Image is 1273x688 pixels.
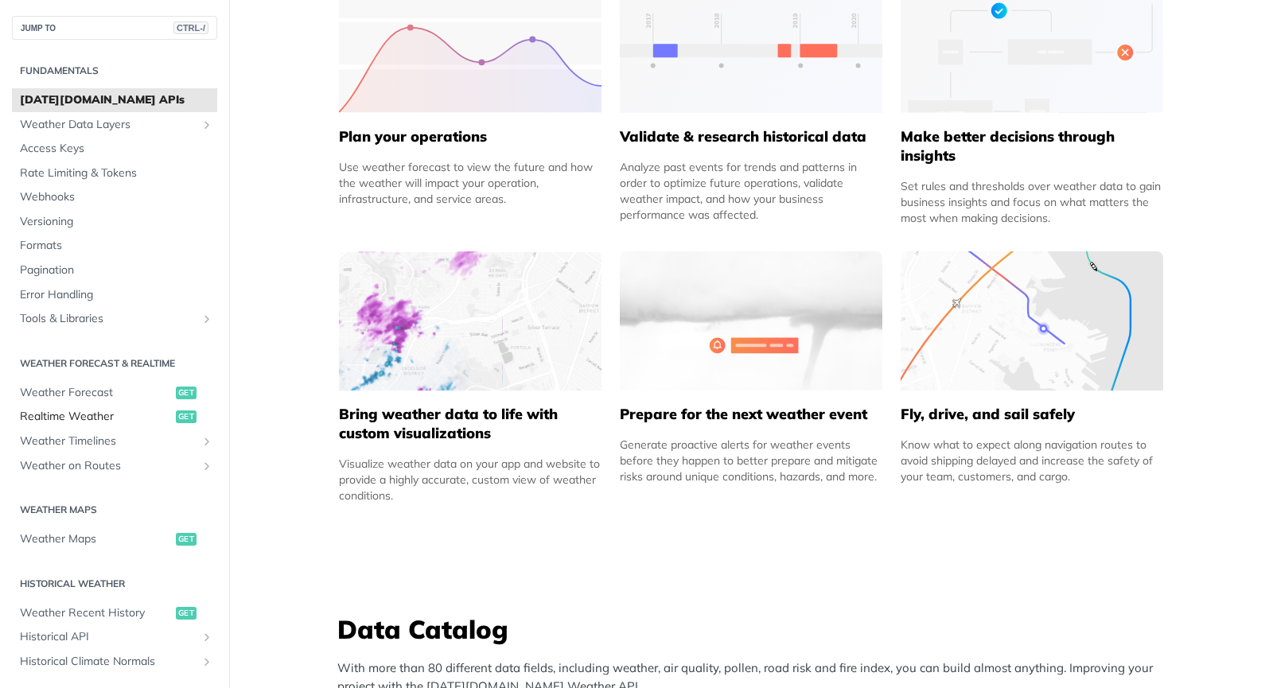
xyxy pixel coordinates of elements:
img: 994b3d6-mask-group-32x.svg [901,251,1163,391]
span: Weather Timelines [20,433,197,449]
h5: Validate & research historical data [620,127,882,146]
h2: Historical Weather [12,577,217,591]
div: Know what to expect along navigation routes to avoid shipping delayed and increase the safety of ... [901,437,1163,484]
a: Weather Mapsget [12,527,217,551]
a: Error Handling [12,283,217,307]
a: Webhooks [12,185,217,209]
img: 4463876-group-4982x.svg [339,251,601,391]
span: Weather Recent History [20,605,172,621]
a: Access Keys [12,137,217,161]
h5: Make better decisions through insights [901,127,1163,165]
span: Weather Forecast [20,385,172,401]
a: Tools & LibrariesShow subpages for Tools & Libraries [12,307,217,331]
button: Show subpages for Weather Data Layers [200,119,213,131]
span: get [176,533,197,546]
span: Historical API [20,629,197,645]
button: Show subpages for Weather on Routes [200,460,213,472]
div: Visualize weather data on your app and website to provide a highly accurate, custom view of weath... [339,456,601,503]
h2: Weather Forecast & realtime [12,356,217,371]
span: Realtime Weather [20,409,172,425]
button: Show subpages for Tools & Libraries [200,313,213,325]
a: Weather Data LayersShow subpages for Weather Data Layers [12,113,217,137]
span: Weather on Routes [20,458,197,474]
span: Weather Maps [20,531,172,547]
a: Weather Forecastget [12,381,217,405]
h2: Weather Maps [12,503,217,517]
a: Realtime Weatherget [12,405,217,429]
h5: Plan your operations [339,127,601,146]
span: Webhooks [20,189,213,205]
h5: Prepare for the next weather event [620,405,882,424]
span: [DATE][DOMAIN_NAME] APIs [20,92,213,108]
a: Historical Climate NormalsShow subpages for Historical Climate Normals [12,650,217,674]
span: Rate Limiting & Tokens [20,165,213,181]
a: Rate Limiting & Tokens [12,161,217,185]
span: get [176,607,197,620]
img: 2c0a313-group-496-12x.svg [620,251,882,391]
a: Weather TimelinesShow subpages for Weather Timelines [12,430,217,453]
div: Use weather forecast to view the future and how the weather will impact your operation, infrastru... [339,159,601,207]
a: Weather on RoutesShow subpages for Weather on Routes [12,454,217,478]
span: CTRL-/ [173,21,208,34]
a: Historical APIShow subpages for Historical API [12,625,217,649]
span: Versioning [20,214,213,230]
span: Pagination [20,262,213,278]
a: [DATE][DOMAIN_NAME] APIs [12,88,217,112]
h5: Bring weather data to life with custom visualizations [339,405,601,443]
span: get [176,410,197,423]
a: Pagination [12,258,217,282]
a: Formats [12,234,217,258]
span: Historical Climate Normals [20,654,197,670]
a: Versioning [12,210,217,234]
a: Weather Recent Historyget [12,601,217,625]
h2: Fundamentals [12,64,217,78]
div: Analyze past events for trends and patterns in order to optimize future operations, validate weat... [620,159,882,223]
span: Access Keys [20,141,213,157]
span: Tools & Libraries [20,311,197,327]
div: Generate proactive alerts for weather events before they happen to better prepare and mitigate ri... [620,437,882,484]
button: Show subpages for Weather Timelines [200,435,213,448]
span: Error Handling [20,287,213,303]
h5: Fly, drive, and sail safely [901,405,1163,424]
button: Show subpages for Historical API [200,631,213,643]
span: Formats [20,238,213,254]
span: Weather Data Layers [20,117,197,133]
span: get [176,387,197,399]
h3: Data Catalog [337,612,1173,647]
button: JUMP TOCTRL-/ [12,16,217,40]
div: Set rules and thresholds over weather data to gain business insights and focus on what matters th... [901,178,1163,226]
button: Show subpages for Historical Climate Normals [200,655,213,668]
